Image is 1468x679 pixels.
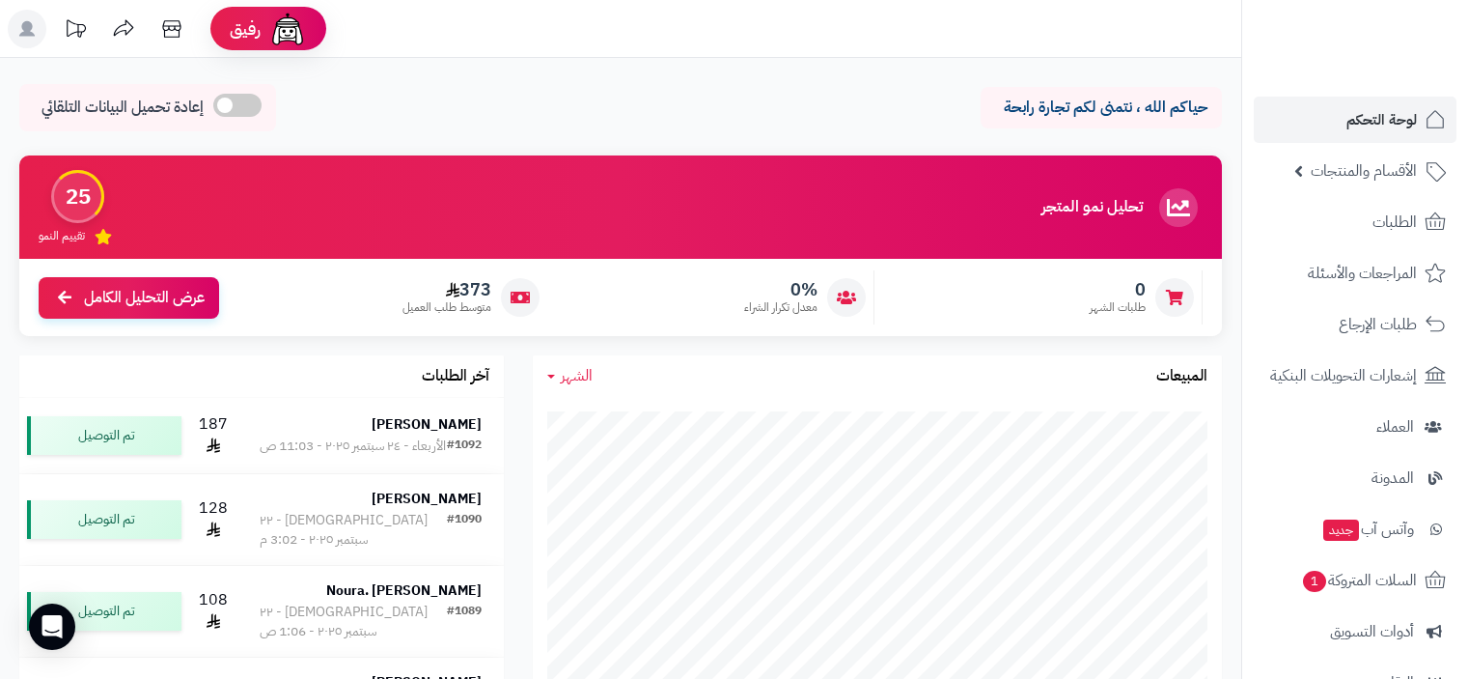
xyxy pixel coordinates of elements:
strong: [PERSON_NAME] [372,489,482,509]
span: العملاء [1376,413,1414,440]
span: الشهر [561,364,593,387]
strong: [PERSON_NAME] [372,414,482,435]
span: المراجعات والأسئلة [1308,260,1417,287]
span: لوحة التحكم [1346,106,1417,133]
span: الأقسام والمنتجات [1311,157,1417,184]
span: السلات المتروكة [1301,567,1417,594]
span: أدوات التسويق [1330,618,1414,645]
div: #1092 [447,437,482,456]
span: 0% [744,279,817,300]
a: وآتس آبجديد [1254,506,1456,552]
span: 1 [1303,571,1326,592]
div: الأربعاء - ٢٤ سبتمبر ٢٠٢٥ - 11:03 ص [260,437,446,456]
img: ai-face.png [268,10,307,48]
div: تم التوصيل [27,416,181,455]
img: logo-2.png [1337,52,1450,93]
a: إشعارات التحويلات البنكية [1254,353,1456,399]
a: المراجعات والأسئلة [1254,250,1456,297]
a: عرض التحليل الكامل [39,277,219,319]
span: 373 [402,279,491,300]
span: الطلبات [1372,209,1417,236]
a: أدوات التسويق [1254,608,1456,655]
p: حياكم الله ، نتمنى لكم تجارة رابحة [995,97,1207,119]
div: تم التوصيل [27,500,181,539]
div: [DEMOGRAPHIC_DATA] - ٢٢ سبتمبر ٢٠٢٥ - 1:06 ص [260,603,447,641]
span: رفيق [230,17,261,41]
a: العملاء [1254,404,1456,450]
strong: Noura. [PERSON_NAME] [326,580,482,601]
span: طلبات الإرجاع [1339,311,1417,338]
div: تم التوصيل [27,592,181,631]
div: Open Intercom Messenger [29,604,75,650]
a: الشهر [547,365,593,387]
td: 187 [189,398,237,473]
td: 108 [189,566,237,657]
a: السلات المتروكة1 [1254,557,1456,604]
h3: تحليل نمو المتجر [1041,199,1143,216]
span: المدونة [1371,465,1414,492]
span: وآتس آب [1321,516,1414,543]
span: تقييم النمو [39,228,85,244]
a: تحديثات المنصة [51,10,99,53]
a: الطلبات [1254,199,1456,245]
span: طلبات الشهر [1090,299,1146,316]
div: [DEMOGRAPHIC_DATA] - ٢٢ سبتمبر ٢٠٢٥ - 3:02 م [260,511,447,550]
span: 0 [1090,279,1146,300]
span: معدل تكرار الشراء [744,299,817,316]
span: إشعارات التحويلات البنكية [1270,362,1417,389]
a: المدونة [1254,455,1456,501]
a: طلبات الإرجاع [1254,301,1456,348]
td: 128 [189,474,237,565]
div: #1089 [447,603,482,641]
span: إعادة تحميل البيانات التلقائي [42,97,204,119]
div: #1090 [447,511,482,550]
span: جديد [1323,520,1359,541]
h3: المبيعات [1156,368,1207,385]
span: عرض التحليل الكامل [84,287,205,309]
h3: آخر الطلبات [422,368,489,385]
a: لوحة التحكم [1254,97,1456,143]
span: متوسط طلب العميل [402,299,491,316]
